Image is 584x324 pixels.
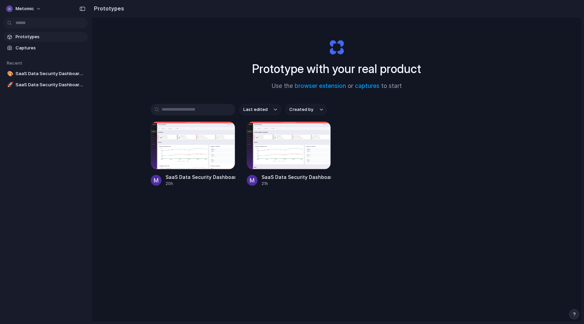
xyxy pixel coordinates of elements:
[7,81,12,89] div: 🚀
[166,173,235,181] div: SaaS Data Security Dashboard V2 (WIP)
[285,104,327,115] button: Created by
[7,60,22,66] span: Recent
[151,121,235,187] a: SaaS Data Security Dashboard V2 (WIP)SaaS Data Security Dashboard V2 (WIP)20h
[262,173,331,181] div: SaaS Data Security Dashboard V1
[239,104,281,115] button: Last edited
[166,181,235,187] div: 20h
[262,181,331,187] div: 21h
[7,70,12,78] div: 🎨
[6,82,13,88] button: 🚀
[16,45,85,51] span: Captures
[247,121,331,187] a: SaaS Data Security Dashboard V1SaaS Data Security Dashboard V121h
[91,4,124,13] h2: Prototypes
[3,32,88,42] a: Prototypes
[272,82,402,91] span: Use the or to start
[3,43,88,53] a: Captures
[16,33,85,40] span: Prototypes
[3,69,88,79] a: 🎨SaaS Data Security Dashboard V2 (WIP)
[3,3,45,14] button: Metomic
[16,82,85,88] span: SaaS Data Security Dashboard V1
[289,106,313,113] span: Created by
[243,106,268,113] span: Last edited
[252,60,421,78] h1: Prototype with your real product
[295,83,346,89] a: browser extension
[16,5,34,12] span: Metomic
[3,80,88,90] a: 🚀SaaS Data Security Dashboard V1
[6,70,13,77] button: 🎨
[16,70,85,77] span: SaaS Data Security Dashboard V2 (WIP)
[355,83,380,89] a: captures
